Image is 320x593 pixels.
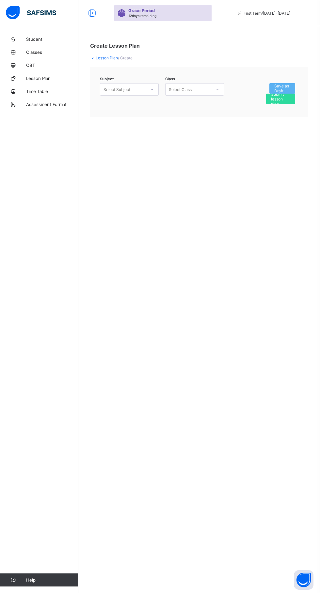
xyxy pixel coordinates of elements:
[26,63,78,68] span: CBT
[104,83,130,96] div: Select Subject
[26,102,78,107] span: Assessment Format
[26,50,78,55] span: Classes
[118,55,133,60] span: / Create
[26,76,78,81] span: Lesson Plan
[6,6,56,20] img: safsims
[100,77,114,81] span: Subject
[118,9,126,17] img: sticker-purple.71386a28dfed39d6af7621340158ba97.svg
[271,92,290,106] span: Submit lesson plan
[26,37,78,42] span: Student
[165,77,175,81] span: Class
[96,55,118,60] a: Lesson Plan
[26,577,78,583] span: Help
[90,42,140,49] span: Create Lesson Plan
[274,84,290,93] span: Save as Draft
[26,89,78,94] span: Time Table
[294,570,313,590] button: Open asap
[169,83,192,96] div: Select Class
[128,14,156,18] span: 12 days remaining
[128,8,155,13] span: Grace Period
[237,11,290,16] span: session/term information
